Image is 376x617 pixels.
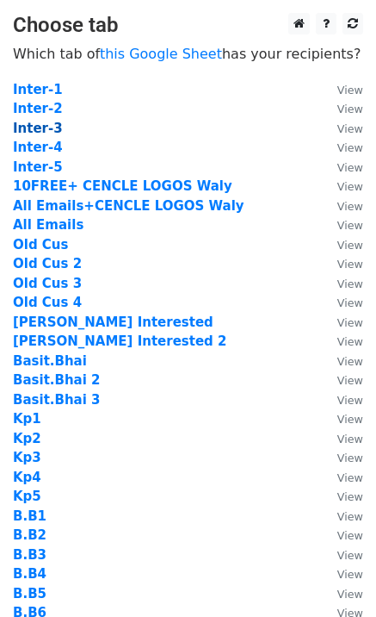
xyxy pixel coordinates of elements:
small: View [337,433,363,446]
a: View [320,140,363,155]
a: Inter-1 [13,82,63,97]
a: All Emails [13,217,83,233]
a: B.B2 [13,527,46,543]
a: View [320,276,363,291]
small: View [337,141,363,154]
small: View [337,316,363,329]
a: View [320,198,363,214]
small: View [337,374,363,387]
a: Inter-4 [13,140,63,155]
a: View [320,256,363,271]
small: View [337,161,363,174]
a: Kp2 [13,431,41,446]
a: View [320,333,363,349]
a: View [320,82,363,97]
a: Inter-3 [13,121,63,136]
a: View [320,295,363,310]
a: B.B3 [13,547,46,563]
a: Kp3 [13,450,41,465]
small: View [337,180,363,193]
a: View [320,101,363,116]
a: View [320,508,363,524]
small: View [337,413,363,426]
a: Old Cus 4 [13,295,82,310]
a: B.B4 [13,566,46,582]
p: Which tab of has your recipients? [13,45,363,63]
a: Old Cus 3 [13,276,82,291]
a: Kp4 [13,470,41,485]
a: Old Cus [13,237,68,252]
small: View [337,200,363,213]
a: View [320,237,363,252]
a: View [320,392,363,408]
a: this Google Sheet [100,46,222,62]
a: View [320,178,363,194]
small: View [337,277,363,290]
small: View [337,103,363,115]
a: 10FREE+ CENCLE LOGOS Waly [13,178,232,194]
a: View [320,217,363,233]
a: Basit.Bhai 3 [13,392,101,408]
small: View [337,84,363,97]
small: View [337,335,363,348]
a: View [320,353,363,369]
a: View [320,121,363,136]
small: View [337,510,363,523]
a: All Emails+CENCLE LOGOS Waly [13,198,244,214]
small: View [337,122,363,135]
small: View [337,452,363,464]
a: Old Cus 2 [13,256,82,271]
a: Basit.Bhai 2 [13,372,101,388]
a: View [320,315,363,330]
a: [PERSON_NAME] Interested [13,315,213,330]
small: View [337,471,363,484]
small: View [337,239,363,252]
a: View [320,489,363,504]
a: View [320,527,363,543]
a: View [320,372,363,388]
strong: Basit.Bhai [13,353,87,369]
small: View [337,219,363,232]
small: View [337,490,363,503]
a: [PERSON_NAME] Interested 2 [13,333,227,349]
a: View [320,470,363,485]
a: View [320,431,363,446]
small: View [337,296,363,309]
a: Inter-2 [13,101,63,116]
small: View [337,258,363,271]
a: B.B5 [13,586,46,601]
iframe: Chat Widget [290,534,376,617]
a: View [320,450,363,465]
a: Kp5 [13,489,41,504]
a: View [320,411,363,427]
a: B.B1 [13,508,46,524]
a: Kp1 [13,411,41,427]
a: Inter-5 [13,159,63,175]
